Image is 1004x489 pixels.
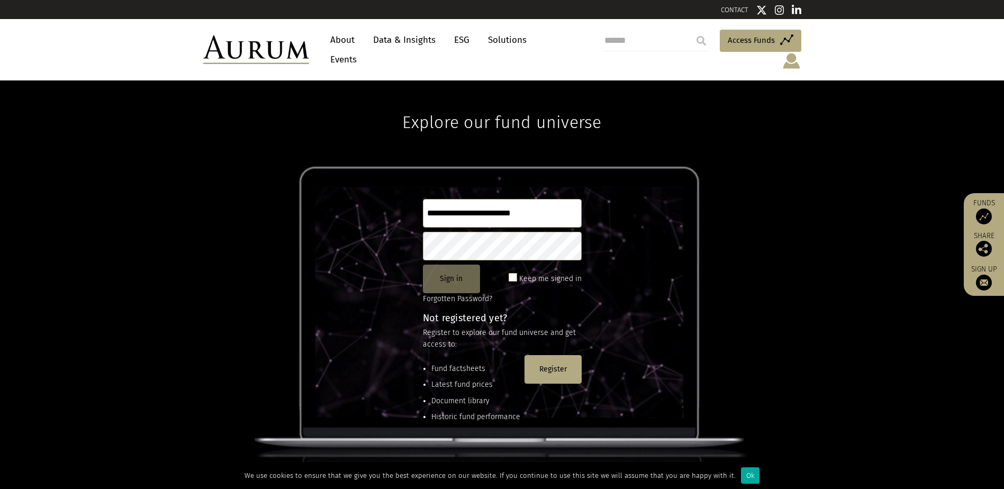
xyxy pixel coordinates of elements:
img: Access Funds [976,209,992,224]
a: Access Funds [720,30,801,52]
img: Twitter icon [756,5,767,15]
span: Access Funds [728,34,775,47]
div: Ok [741,467,759,484]
li: Document library [431,395,520,407]
a: Funds [969,198,999,224]
img: Linkedin icon [792,5,801,15]
p: Register to explore our fund universe and get access to: [423,327,582,351]
h1: Explore our fund universe [402,80,601,132]
img: Share this post [976,241,992,257]
a: Data & Insights [368,30,441,50]
li: Historic fund performance [431,411,520,423]
h4: Not registered yet? [423,313,582,323]
label: Keep me signed in [519,273,582,285]
a: Events [325,50,357,69]
img: account-icon.svg [782,52,801,70]
img: Aurum [203,35,309,64]
a: ESG [449,30,475,50]
img: Sign up to our newsletter [976,275,992,291]
div: Share [969,232,999,257]
a: Sign up [969,265,999,291]
li: Fund factsheets [431,363,520,375]
button: Sign in [423,265,480,293]
a: About [325,30,360,50]
img: Instagram icon [775,5,784,15]
a: Solutions [483,30,532,50]
input: Submit [691,30,712,51]
button: Register [524,355,582,384]
a: CONTACT [721,6,748,14]
li: Latest fund prices [431,379,520,391]
a: Forgotten Password? [423,294,492,303]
